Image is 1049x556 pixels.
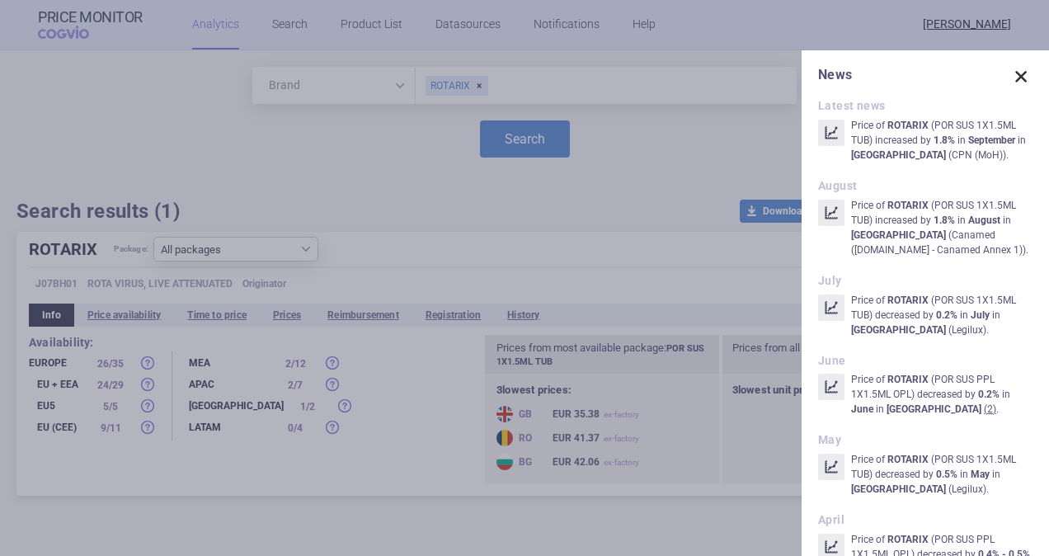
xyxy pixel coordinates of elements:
[851,372,1033,417] p: Price of ( POR SUS PPL 1X1.5ML OPL ) decreased by in in .
[887,454,929,465] strong: ROTARIX
[851,483,946,495] strong: [GEOGRAPHIC_DATA]
[818,99,1033,113] h2: Latest news
[851,118,1033,163] p: Price of ( POR SUS 1X1.5ML TUB ) increased by in in ( CPN (MoH) ) .
[978,389,1000,400] strong: 0.2%
[887,200,929,211] strong: ROTARIX
[818,433,1033,447] h2: May
[887,403,981,415] strong: [GEOGRAPHIC_DATA]
[968,214,1000,226] strong: August
[851,452,1033,497] p: Price of ( POR SUS 1X1.5ML TUB ) decreased by in in ( Legilux ) .
[851,198,1033,257] p: Price of ( POR SUS 1X1.5ML TUB ) increased by in in ( Canamed ([DOMAIN_NAME] - Canamed Annex 1) ) .
[936,309,957,321] strong: 0.2%
[971,469,990,480] strong: May
[934,134,955,146] strong: 1.8%
[818,67,1033,82] h1: News
[887,374,929,385] strong: ROTARIX
[971,309,990,321] strong: July
[984,403,996,415] u: ( 2 )
[851,324,946,336] strong: [GEOGRAPHIC_DATA]
[818,274,1033,288] h2: July
[851,403,873,415] strong: June
[887,294,929,306] strong: ROTARIX
[851,293,1033,337] p: Price of ( POR SUS 1X1.5ML TUB ) decreased by in in ( Legilux ) .
[887,120,929,131] strong: ROTARIX
[934,214,955,226] strong: 1.8%
[851,149,946,161] strong: [GEOGRAPHIC_DATA]
[818,513,1033,527] h2: April
[818,354,1033,368] h2: June
[887,534,929,545] strong: ROTARIX
[818,179,1033,193] h2: August
[968,134,1015,146] strong: September
[851,229,946,241] strong: [GEOGRAPHIC_DATA]
[936,469,957,480] strong: 0.5%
